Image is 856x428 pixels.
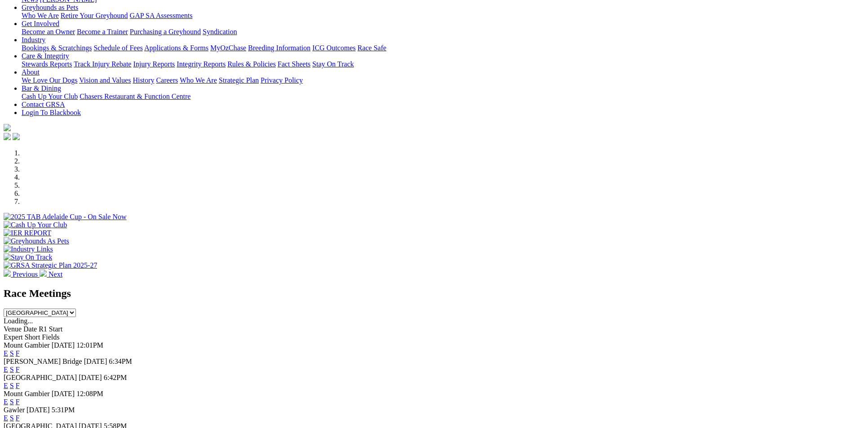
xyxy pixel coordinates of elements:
img: chevron-right-pager-white.svg [40,269,47,277]
a: E [4,414,8,422]
a: Applications & Forms [144,44,208,52]
a: Rules & Policies [227,60,276,68]
a: F [16,382,20,389]
img: Stay On Track [4,253,52,261]
a: Become a Trainer [77,28,128,35]
a: E [4,382,8,389]
span: [DATE] [79,374,102,381]
span: [PERSON_NAME] Bridge [4,357,82,365]
span: Mount Gambier [4,390,50,397]
span: Expert [4,333,23,341]
a: Who We Are [180,76,217,84]
a: Schedule of Fees [93,44,142,52]
a: Privacy Policy [261,76,303,84]
a: Retire Your Greyhound [61,12,128,19]
a: S [10,349,14,357]
a: S [10,382,14,389]
a: Race Safe [357,44,386,52]
img: Industry Links [4,245,53,253]
a: Integrity Reports [177,60,226,68]
a: Next [40,270,62,278]
a: Breeding Information [248,44,310,52]
a: Careers [156,76,178,84]
img: 2025 TAB Adelaide Cup - On Sale Now [4,213,127,221]
a: History [133,76,154,84]
a: About [22,68,40,76]
span: 6:34PM [109,357,132,365]
a: E [4,366,8,373]
span: 5:31PM [52,406,75,414]
a: F [16,414,20,422]
a: Syndication [203,28,237,35]
span: Previous [13,270,38,278]
a: Who We Are [22,12,59,19]
div: Get Involved [22,28,852,36]
span: 12:08PM [76,390,103,397]
div: About [22,76,852,84]
a: Track Injury Rebate [74,60,131,68]
a: MyOzChase [210,44,246,52]
span: 12:01PM [76,341,103,349]
span: 6:42PM [104,374,127,381]
a: Industry [22,36,45,44]
a: Injury Reports [133,60,175,68]
span: Date [23,325,37,333]
a: Stewards Reports [22,60,72,68]
a: Bookings & Scratchings [22,44,92,52]
a: Previous [4,270,40,278]
a: F [16,398,20,406]
span: [DATE] [52,390,75,397]
a: Vision and Values [79,76,131,84]
a: Stay On Track [312,60,354,68]
span: Loading... [4,317,33,325]
span: [GEOGRAPHIC_DATA] [4,374,77,381]
span: Short [25,333,40,341]
span: [DATE] [27,406,50,414]
a: Become an Owner [22,28,75,35]
img: Cash Up Your Club [4,221,67,229]
a: Contact GRSA [22,101,65,108]
div: Care & Integrity [22,60,852,68]
a: Chasers Restaurant & Function Centre [80,93,191,100]
span: R1 Start [39,325,62,333]
a: S [10,398,14,406]
div: Bar & Dining [22,93,852,101]
span: Fields [42,333,59,341]
a: E [4,398,8,406]
a: Greyhounds as Pets [22,4,78,11]
a: Bar & Dining [22,84,61,92]
a: S [10,414,14,422]
img: twitter.svg [13,133,20,140]
a: Care & Integrity [22,52,69,60]
div: Greyhounds as Pets [22,12,852,20]
span: [DATE] [52,341,75,349]
a: F [16,366,20,373]
img: chevron-left-pager-white.svg [4,269,11,277]
img: logo-grsa-white.png [4,124,11,131]
div: Industry [22,44,852,52]
span: Gawler [4,406,25,414]
h2: Race Meetings [4,287,852,300]
img: Greyhounds As Pets [4,237,69,245]
a: GAP SA Assessments [130,12,193,19]
span: Mount Gambier [4,341,50,349]
img: IER REPORT [4,229,51,237]
a: Cash Up Your Club [22,93,78,100]
a: Login To Blackbook [22,109,81,116]
a: Fact Sheets [278,60,310,68]
a: F [16,349,20,357]
a: ICG Outcomes [312,44,355,52]
img: facebook.svg [4,133,11,140]
span: Venue [4,325,22,333]
a: We Love Our Dogs [22,76,77,84]
span: Next [49,270,62,278]
span: [DATE] [84,357,107,365]
img: GRSA Strategic Plan 2025-27 [4,261,97,269]
a: Purchasing a Greyhound [130,28,201,35]
a: E [4,349,8,357]
a: Get Involved [22,20,59,27]
a: Strategic Plan [219,76,259,84]
a: S [10,366,14,373]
